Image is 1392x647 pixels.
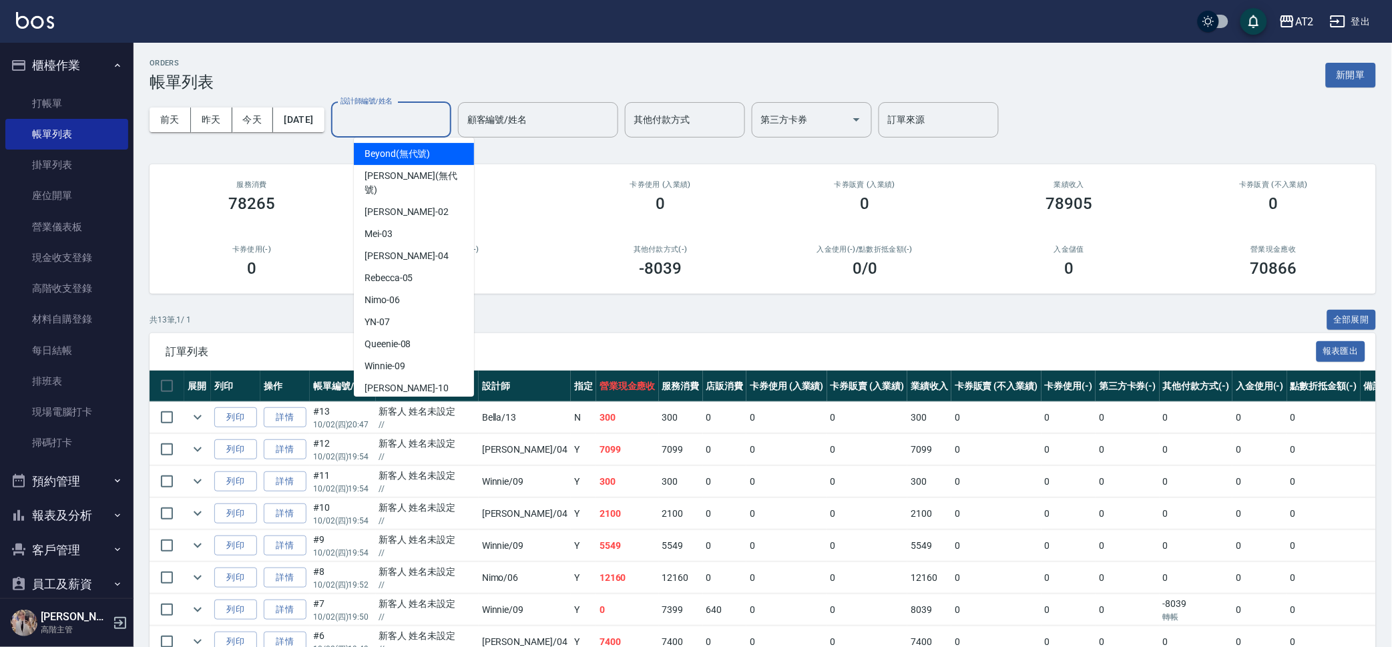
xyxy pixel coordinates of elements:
[746,434,827,465] td: 0
[640,259,682,278] h3: -8039
[232,107,274,132] button: 今天
[379,597,475,611] div: 新客人 姓名未設定
[1096,371,1160,402] th: 第三方卡券(-)
[479,530,571,562] td: Winnie /09
[1326,68,1376,81] a: 新開單
[778,245,951,254] h2: 入金使用(-) /點數折抵金額(-)
[379,419,475,431] p: //
[313,515,373,527] p: 10/02 (四) 19:54
[596,402,659,433] td: 300
[365,381,449,395] span: [PERSON_NAME] -10
[214,407,257,428] button: 列印
[188,568,208,588] button: expand row
[264,535,306,556] a: 詳情
[951,562,1041,594] td: 0
[827,402,908,433] td: 0
[571,530,596,562] td: Y
[214,503,257,524] button: 列印
[1160,594,1233,626] td: -8039
[827,562,908,594] td: 0
[703,434,747,465] td: 0
[365,337,411,351] span: Queenie -08
[1096,434,1160,465] td: 0
[379,437,475,451] div: 新客人 姓名未設定
[703,371,747,402] th: 店販消費
[16,12,54,29] img: Logo
[214,600,257,620] button: 列印
[907,402,951,433] td: 300
[951,594,1041,626] td: 0
[188,535,208,556] button: expand row
[5,397,128,427] a: 現場電腦打卡
[571,498,596,529] td: Y
[596,562,659,594] td: 12160
[746,466,827,497] td: 0
[574,180,746,189] h2: 卡券使用 (入業績)
[379,565,475,579] div: 新客人 姓名未設定
[659,371,703,402] th: 服務消費
[313,611,373,623] p: 10/02 (四) 19:50
[214,535,257,556] button: 列印
[827,466,908,497] td: 0
[1041,562,1096,594] td: 0
[1160,562,1233,594] td: 0
[656,194,665,213] h3: 0
[659,530,703,562] td: 5549
[827,434,908,465] td: 0
[907,371,951,402] th: 業績收入
[907,562,951,594] td: 12160
[379,579,475,591] p: //
[5,304,128,335] a: 材料自購登錄
[907,466,951,497] td: 300
[310,562,376,594] td: #8
[1287,530,1361,562] td: 0
[479,466,571,497] td: Winnie /09
[150,314,191,326] p: 共 13 筆, 1 / 1
[214,568,257,588] button: 列印
[379,405,475,419] div: 新客人 姓名未設定
[1041,402,1096,433] td: 0
[1160,371,1233,402] th: 其他付款方式(-)
[214,439,257,460] button: 列印
[596,371,659,402] th: 營業現金應收
[861,194,870,213] h3: 0
[827,498,908,529] td: 0
[365,293,400,307] span: Nimo -06
[479,371,571,402] th: 設計師
[951,498,1041,529] td: 0
[365,271,413,285] span: Rebecca -05
[150,59,214,67] h2: ORDERS
[5,464,128,499] button: 預約管理
[659,498,703,529] td: 2100
[188,503,208,523] button: expand row
[365,227,393,241] span: Mei -03
[5,48,128,83] button: 櫃檯作業
[340,96,393,106] label: 設計師編號/姓名
[1287,594,1361,626] td: 0
[1046,194,1093,213] h3: 78905
[1325,9,1376,34] button: 登出
[379,501,475,515] div: 新客人 姓名未設定
[365,147,430,161] span: Beyond (無代號)
[313,419,373,431] p: 10/02 (四) 20:47
[853,259,877,278] h3: 0 /0
[188,439,208,459] button: expand row
[5,242,128,273] a: 現金收支登錄
[659,434,703,465] td: 7099
[379,451,475,463] p: //
[5,273,128,304] a: 高階收支登錄
[1269,194,1279,213] h3: 0
[1317,341,1366,362] button: 報表匯出
[596,498,659,529] td: 2100
[41,624,109,636] p: 高階主管
[264,503,306,524] a: 詳情
[1232,562,1287,594] td: 0
[1160,402,1233,433] td: 0
[1096,466,1160,497] td: 0
[571,402,596,433] td: N
[1041,466,1096,497] td: 0
[5,212,128,242] a: 營業儀表板
[1160,530,1233,562] td: 0
[907,594,951,626] td: 8039
[184,371,211,402] th: 展開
